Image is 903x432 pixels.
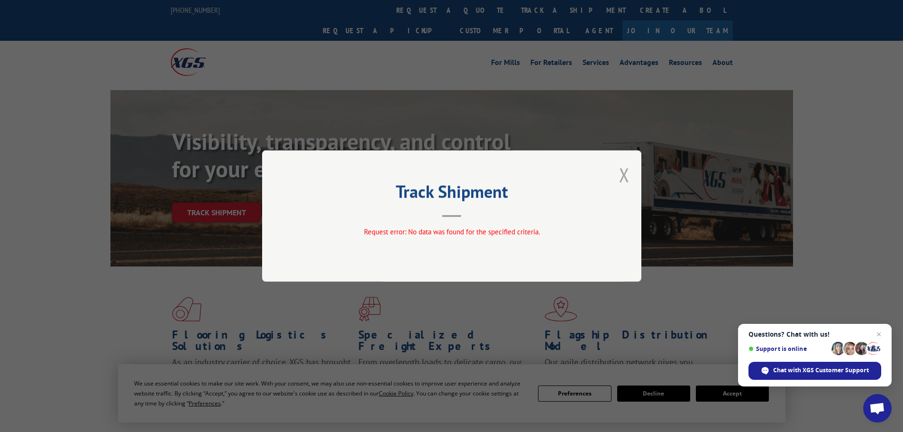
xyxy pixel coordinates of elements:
div: Chat with XGS Customer Support [748,362,881,380]
h2: Track Shipment [310,185,594,203]
span: Questions? Chat with us! [748,331,881,338]
span: Close chat [873,329,885,340]
button: Close modal [619,162,629,187]
span: Support is online [748,345,828,352]
div: Open chat [863,394,892,423]
span: Request error: No data was found for the specified criteria. [364,227,539,236]
span: Chat with XGS Customer Support [773,366,869,375]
